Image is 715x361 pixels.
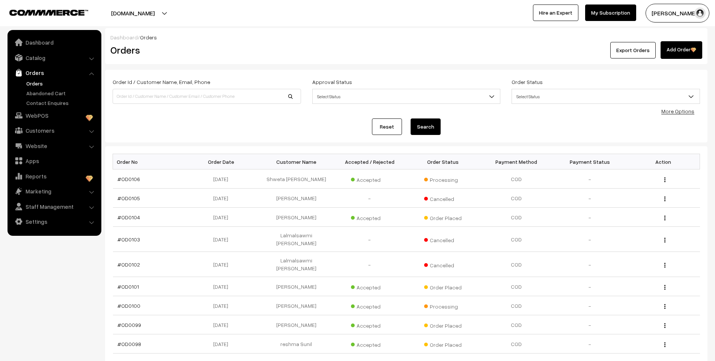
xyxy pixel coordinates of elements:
img: Menu [664,304,665,309]
a: #OD0098 [117,341,141,347]
td: - [553,252,627,277]
input: Order Id / Customer Name / Customer Email / Customer Phone [113,89,301,104]
td: - [553,334,627,354]
div: / [110,33,702,41]
td: [PERSON_NAME] [260,189,333,208]
span: Cancelled [424,193,462,203]
img: Menu [664,342,665,347]
td: COD [480,208,553,227]
span: Accepted [351,320,388,330]
img: Menu [664,216,665,220]
a: Orders [9,66,99,79]
td: - [553,208,627,227]
a: Reset [372,118,402,135]
span: Order Placed [424,339,462,349]
td: Lalmalsawmi [PERSON_NAME] [260,227,333,252]
span: Select Status [313,90,500,103]
span: Orders [140,34,157,40]
a: Add Order [661,41,702,59]
td: [DATE] [186,208,260,227]
span: Cancelled [424,259,462,269]
span: Order Placed [424,212,462,222]
a: #OD0101 [117,283,139,290]
td: [DATE] [186,227,260,252]
img: Menu [664,196,665,201]
td: - [553,277,627,296]
label: Order Id / Customer Name, Email, Phone [113,78,210,86]
td: COD [480,252,553,277]
a: WebPOS [9,109,99,122]
a: Contact Enquires [24,99,99,107]
span: Accepted [351,212,388,222]
th: Customer Name [260,154,333,169]
td: - [333,252,406,277]
th: Order No [113,154,187,169]
img: user [694,7,706,19]
a: My Subscription [585,4,636,21]
span: Select Status [512,90,700,103]
span: Accepted [351,174,388,184]
td: COD [480,296,553,315]
a: #OD0106 [117,176,140,182]
a: Hire an Expert [533,4,578,21]
a: Dashboard [110,34,138,40]
button: Search [411,118,441,135]
a: Catalog [9,51,99,64]
span: Processing [424,174,462,184]
td: - [553,315,627,334]
span: Select Status [312,89,501,104]
a: Apps [9,154,99,168]
img: COMMMERCE [9,10,88,15]
td: COD [480,189,553,208]
td: COD [480,227,553,252]
th: Payment Status [553,154,627,169]
td: Lalmalsawmi [PERSON_NAME] [260,252,333,277]
th: Payment Method [480,154,553,169]
td: [DATE] [186,334,260,354]
td: reshma Sunil [260,334,333,354]
a: Abandoned Cart [24,89,99,97]
td: COD [480,169,553,189]
td: [DATE] [186,252,260,277]
a: Marketing [9,184,99,198]
th: Action [626,154,700,169]
td: [PERSON_NAME] [260,208,333,227]
img: Menu [664,263,665,268]
a: More Options [661,108,694,114]
td: COD [480,277,553,296]
span: Order Placed [424,282,462,291]
a: #OD0103 [117,236,140,243]
a: #OD0104 [117,214,140,220]
img: Menu [664,323,665,328]
span: Order Placed [424,320,462,330]
a: Settings [9,215,99,228]
td: Shweta [PERSON_NAME] [260,169,333,189]
span: Select Status [512,89,700,104]
td: - [553,169,627,189]
img: Menu [664,238,665,243]
span: Accepted [351,282,388,291]
td: - [553,189,627,208]
span: Accepted [351,301,388,310]
label: Approval Status [312,78,352,86]
span: Processing [424,301,462,310]
td: [DATE] [186,315,260,334]
a: #OD0105 [117,195,140,201]
td: COD [480,315,553,334]
td: [PERSON_NAME] [260,277,333,296]
a: Customers [9,124,99,137]
h2: Orders [110,44,300,56]
a: COMMMERCE [9,7,75,16]
span: Cancelled [424,234,462,244]
th: Order Status [406,154,480,169]
a: #OD0102 [117,261,140,268]
td: [DATE] [186,277,260,296]
td: [DATE] [186,169,260,189]
a: Staff Management [9,200,99,213]
td: [DATE] [186,296,260,315]
a: #OD0099 [117,322,141,328]
button: Export Orders [610,42,656,58]
a: #OD0100 [117,303,140,309]
label: Order Status [512,78,543,86]
td: - [333,189,406,208]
